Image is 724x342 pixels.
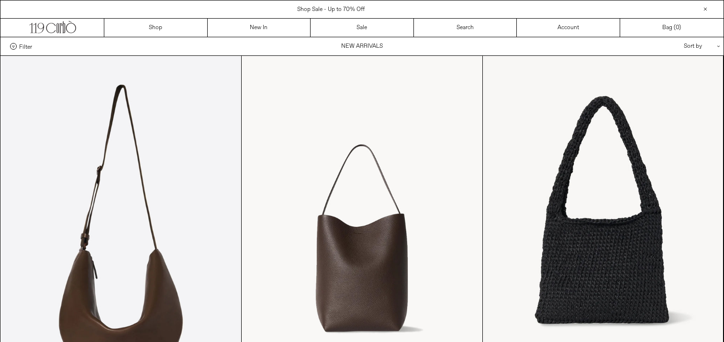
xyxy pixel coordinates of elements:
[517,19,620,37] a: Account
[676,23,681,32] span: )
[620,19,724,37] a: Bag ()
[676,24,679,32] span: 0
[208,19,311,37] a: New In
[104,19,208,37] a: Shop
[297,6,365,13] a: Shop Sale - Up to 70% Off
[414,19,517,37] a: Search
[628,37,714,55] div: Sort by
[19,43,32,50] span: Filter
[311,19,414,37] a: Sale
